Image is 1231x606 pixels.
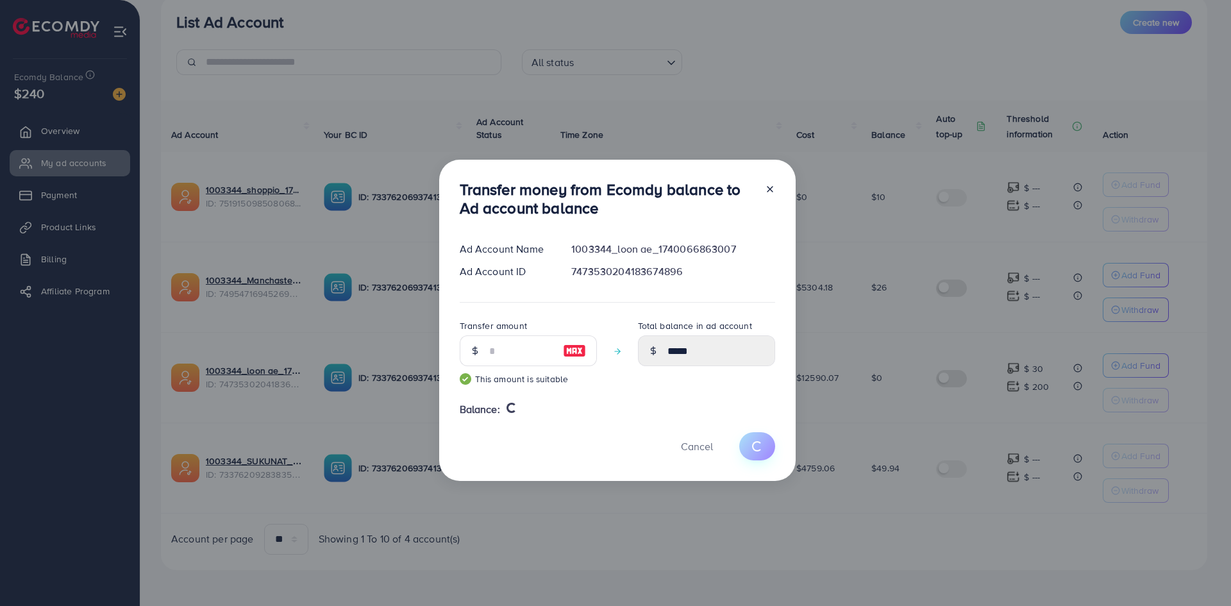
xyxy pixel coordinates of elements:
[563,343,586,358] img: image
[665,432,729,460] button: Cancel
[561,242,785,257] div: 1003344_loon ae_1740066863007
[1177,548,1221,596] iframe: Chat
[460,373,471,385] img: guide
[460,180,755,217] h3: Transfer money from Ecomdy balance to Ad account balance
[460,402,500,417] span: Balance:
[449,264,562,279] div: Ad Account ID
[681,439,713,453] span: Cancel
[449,242,562,257] div: Ad Account Name
[638,319,752,332] label: Total balance in ad account
[561,264,785,279] div: 7473530204183674896
[460,373,597,385] small: This amount is suitable
[460,319,527,332] label: Transfer amount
